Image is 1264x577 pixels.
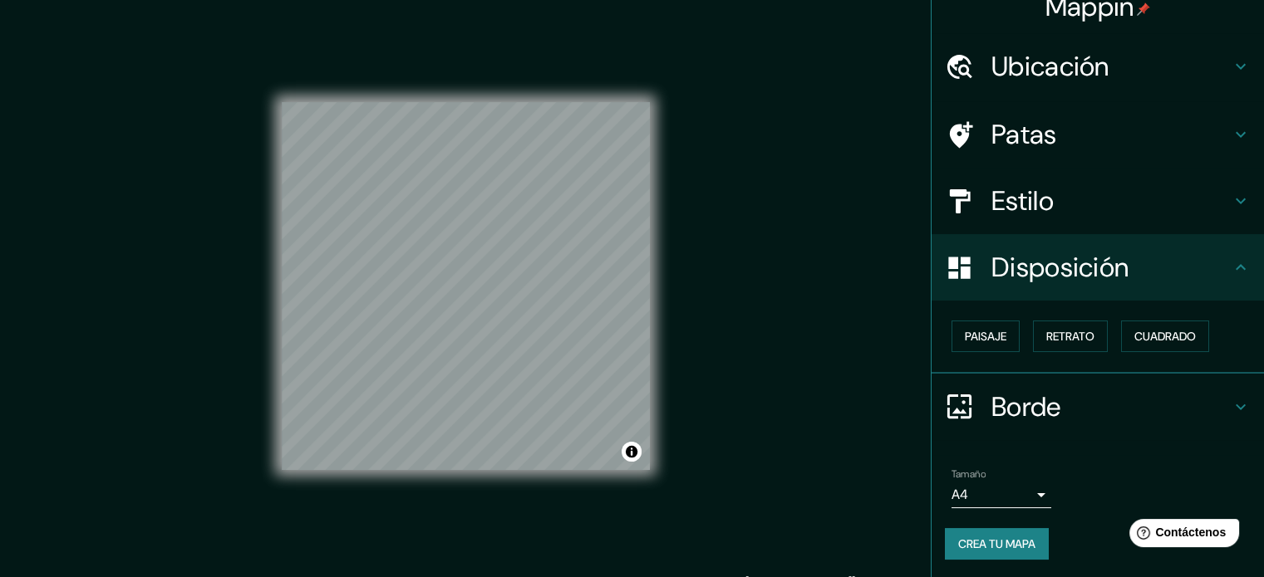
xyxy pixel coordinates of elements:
font: Tamaño [952,467,986,481]
font: Paisaje [965,329,1006,344]
div: Disposición [932,234,1264,301]
iframe: Lanzador de widgets de ayuda [1116,512,1246,559]
font: Cuadrado [1134,329,1196,344]
font: Ubicación [991,49,1109,84]
button: Crea tu mapa [945,528,1049,560]
font: Estilo [991,183,1054,218]
button: Cuadrado [1121,320,1209,352]
button: Paisaje [952,320,1020,352]
img: pin-icon.png [1137,2,1150,16]
font: A4 [952,486,968,503]
div: Estilo [932,168,1264,234]
font: Retrato [1046,329,1094,344]
button: Retrato [1033,320,1108,352]
font: Crea tu mapa [958,536,1035,551]
div: A4 [952,482,1051,508]
button: Activar o desactivar atribución [622,442,642,462]
font: Patas [991,117,1057,152]
canvas: Mapa [282,102,650,470]
div: Borde [932,374,1264,440]
div: Patas [932,101,1264,168]
font: Borde [991,389,1061,424]
div: Ubicación [932,33,1264,100]
font: Disposición [991,250,1129,285]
